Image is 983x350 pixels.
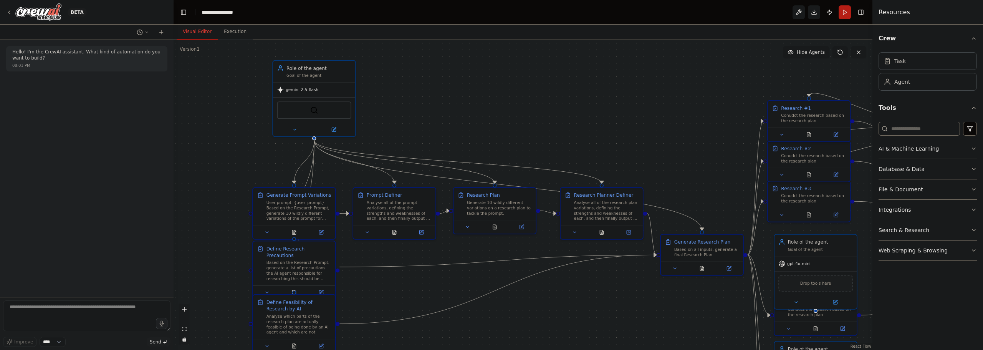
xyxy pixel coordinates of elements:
[467,200,532,216] div: Generate 10 wildly different variations on a research plan to tackle the prompt.
[781,145,811,151] div: Research #2
[747,118,763,259] g: Edge from 37c0f007-1ef5-4ca7-9ba3-54d3e6494fc8 to 66b2727e-54ae-4fe8-a2d6-13e4c2938110
[797,49,825,55] span: Hide Agents
[179,314,189,324] button: zoom out
[252,187,336,240] div: Generate Prompt VariationsUser prompt: {user_prompt} Based on the Research Prompt, generate 10 wi...
[879,119,977,267] div: Tools
[12,49,161,61] p: Hello! I'm the CrewAI assistant. What kind of automation do you want to build?
[180,46,200,52] div: Version 1
[879,179,977,199] button: File & Document
[280,342,308,350] button: No output available
[218,24,253,40] button: Execution
[674,239,731,245] div: Generate Research Plan
[266,260,331,282] div: Based on the Research Prompt, generate a list of precautions the AI agent responsible for researc...
[795,131,823,139] button: No output available
[339,252,656,270] g: Edge from 0dff5e0b-3093-4382-806c-2d89c7ac918d to 37c0f007-1ef5-4ca7-9ba3-54d3e6494fc8
[856,7,866,18] button: Hide right sidebar
[879,159,977,179] button: Database & Data
[574,200,639,221] div: Analyse all of the research plan variations, defining the strengths and weaknesses of each, and t...
[879,8,910,17] h4: Resources
[286,73,351,78] div: Goal of the agent
[155,28,167,37] button: Start a new chat
[879,49,977,97] div: Crew
[800,280,831,287] span: Drop tools here
[3,337,36,347] button: Improve
[824,171,847,179] button: Open in side panel
[311,140,397,183] g: Edge from 2ada2c14-dbf2-472a-b768-586fa6cbdc6e to a4a7f6c8-83ee-458a-b02d-0485e9069b19
[286,87,318,93] span: gemini-2.5-flash
[788,247,853,252] div: Goal of the agent
[879,241,977,260] button: Web Scraping & Browsing
[806,120,919,137] g: Edge from 03c8e635-f90e-480b-8df9-ba66211152a3 to 2ff1116e-be6f-426e-8717-0fac63fafe94
[309,289,333,297] button: Open in side panel
[767,181,851,222] div: Research #3Conudct the research based on the research plan
[179,304,189,314] button: zoom in
[280,228,308,236] button: No output available
[315,126,352,134] button: Open in side panel
[574,192,634,198] div: Research Planner Definer
[266,200,331,221] div: User prompt: {user_prompt} Based on the Research Prompt, generate 10 wildly different variations ...
[339,210,349,217] g: Edge from 38012a29-f182-471d-b872-3feff4fd7f67 to a4a7f6c8-83ee-458a-b02d-0485e9069b19
[824,211,847,219] button: Open in side panel
[781,185,811,192] div: Research #3
[851,344,871,348] a: React Flow attribution
[747,252,770,318] g: Edge from 37c0f007-1ef5-4ca7-9ba3-54d3e6494fc8 to c0a13bac-c0e6-4dfb-97f4-88967e232c3d
[774,294,857,336] div: Research #4Conudct the research based on the research plan
[767,100,851,142] div: Research #1Conudct the research based on the research plan
[510,223,533,231] button: Open in side panel
[879,139,977,159] button: AI & Machine Learning
[831,325,854,333] button: Open in side panel
[781,193,846,204] div: Conudct the research based on the research plan
[783,46,829,58] button: Hide Agents
[660,234,744,276] div: Generate Research PlanBased on all inputs, generate a final Research Plan
[266,314,331,335] div: Analyse which parts of the research plan are actually feasible of being done by an AI agent and w...
[647,210,656,258] g: Edge from bb90de97-0a7e-4c2f-9c2d-5523ef615d52 to 37c0f007-1ef5-4ca7-9ba3-54d3e6494fc8
[781,105,811,111] div: Research #1
[688,264,716,272] button: No output available
[367,200,432,221] div: Analyse all of the prompt variations, defining the strengths and weaknesses of each, and then fin...
[179,304,189,344] div: React Flow controls
[367,192,402,198] div: Prompt Definer
[339,252,656,327] g: Edge from a052d51e-7abf-4ebd-9305-1d0d005a289a to 37c0f007-1ef5-4ca7-9ba3-54d3e6494fc8
[879,28,977,49] button: Crew
[266,245,331,259] div: Define Research Precautions
[894,78,910,86] div: Agent
[617,228,640,236] button: Open in side panel
[879,220,977,240] button: Search & Research
[280,289,308,297] button: No output available
[252,241,336,300] div: Define Research PrecautionsBased on the Research Prompt, generate a list of precautions the AI ag...
[147,337,170,347] button: Send
[150,339,161,345] span: Send
[467,192,500,198] div: Research Plan
[286,65,351,71] div: Role of the agent
[480,223,509,231] button: No output available
[179,324,189,334] button: fit view
[14,339,33,345] span: Improve
[309,228,333,236] button: Open in side panel
[310,106,318,114] img: SerperDevTool
[806,120,919,177] g: Edge from 03c8e635-f90e-480b-8df9-ba66211152a3 to 2a1bb52a-835d-41ee-9c4a-8b31dd9eb58f
[587,228,616,236] button: No output available
[380,228,409,236] button: No output available
[177,24,218,40] button: Visual Editor
[674,247,739,257] div: Based on all inputs, generate a final Research Plan
[788,239,853,245] div: Role of the agent
[266,192,331,198] div: Generate Prompt Variations
[894,57,906,65] div: Task
[861,284,964,318] g: Edge from c0a13bac-c0e6-4dfb-97f4-88967e232c3d to 17bf4fa3-7739-4d16-ab3f-fe88f499deb2
[781,153,846,164] div: Conudct the research based on the research plan
[879,200,977,220] button: Integrations
[795,211,823,219] button: No output available
[178,7,189,18] button: Hide left sidebar
[311,140,705,230] g: Edge from 2ada2c14-dbf2-472a-b768-586fa6cbdc6e to 37c0f007-1ef5-4ca7-9ba3-54d3e6494fc8
[291,140,318,183] g: Edge from 2ada2c14-dbf2-472a-b768-586fa6cbdc6e to 38012a29-f182-471d-b872-3feff4fd7f67
[291,140,318,290] g: Edge from 2ada2c14-dbf2-472a-b768-586fa6cbdc6e to a052d51e-7abf-4ebd-9305-1d0d005a289a
[787,261,811,267] span: gpt-4o-mini
[15,3,61,21] img: Logo
[560,187,644,240] div: Research Planner DefinerAnalyse all of the research plan variations, defining the strengths and w...
[781,113,846,124] div: Conudct the research based on the research plan
[134,28,152,37] button: Switch to previous chat
[440,207,449,217] g: Edge from a4a7f6c8-83ee-458a-b02d-0485e9069b19 to b0f31162-0492-4b51-8fd9-5663809930e9
[266,299,331,312] div: Define Feasibility of Research by AI
[795,171,823,179] button: No output available
[202,8,240,16] nav: breadcrumb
